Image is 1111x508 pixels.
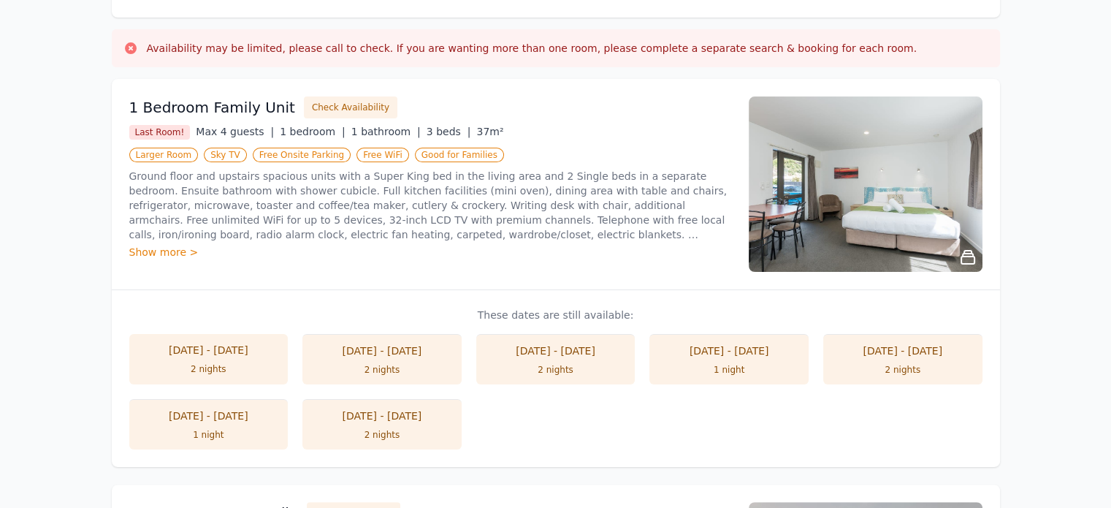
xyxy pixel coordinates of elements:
[129,125,191,140] span: Last Room!
[147,41,917,56] h3: Availability may be limited, please call to check. If you are wanting more than one room, please ...
[196,126,274,137] span: Max 4 guests |
[491,364,621,376] div: 2 nights
[129,97,295,118] h3: 1 Bedroom Family Unit
[129,169,731,242] p: Ground floor and upstairs spacious units with a Super King bed in the living area and 2 Single be...
[317,429,447,441] div: 2 nights
[204,148,247,162] span: Sky TV
[253,148,351,162] span: Free Onsite Parking
[144,363,274,375] div: 2 nights
[356,148,409,162] span: Free WiFi
[129,245,731,259] div: Show more >
[491,344,621,358] div: [DATE] - [DATE]
[144,343,274,357] div: [DATE] - [DATE]
[129,148,199,162] span: Larger Room
[317,344,447,358] div: [DATE] - [DATE]
[351,126,421,137] span: 1 bathroom |
[317,364,447,376] div: 2 nights
[476,126,503,137] span: 37m²
[280,126,345,137] span: 1 bedroom |
[144,429,274,441] div: 1 night
[838,364,968,376] div: 2 nights
[838,344,968,358] div: [DATE] - [DATE]
[427,126,471,137] span: 3 beds |
[129,308,982,322] p: These dates are still available:
[304,96,397,118] button: Check Availability
[144,409,274,423] div: [DATE] - [DATE]
[317,409,447,423] div: [DATE] - [DATE]
[664,344,794,358] div: [DATE] - [DATE]
[664,364,794,376] div: 1 night
[415,148,504,162] span: Good for Families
